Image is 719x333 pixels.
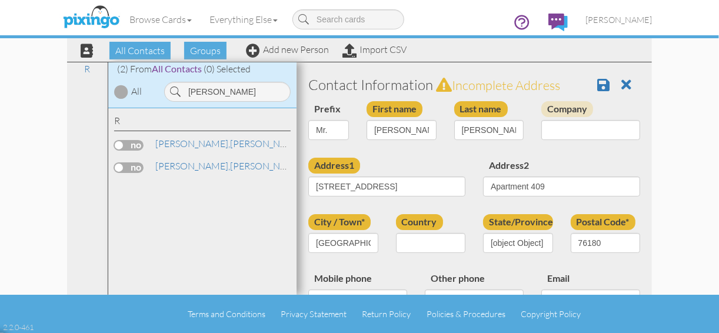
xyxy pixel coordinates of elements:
[60,3,122,32] img: pixingo logo
[541,101,593,117] label: Company
[308,101,347,117] label: Prefix
[571,214,635,230] label: Postal Code*
[577,5,661,35] a: [PERSON_NAME]
[396,214,443,230] label: Country
[152,63,202,74] span: All Contacts
[308,214,371,230] label: City / Town*
[342,44,407,55] a: Import CSV
[154,136,410,151] a: [PERSON_NAME]
[483,158,535,174] label: Address2
[308,271,378,287] label: Mobile phone
[425,271,491,287] label: Other phone
[308,77,640,92] h3: Contact Information
[201,5,287,34] a: Everything Else
[281,309,347,319] a: Privacy Statement
[541,271,575,287] label: Email
[155,160,230,172] span: [PERSON_NAME],
[483,214,553,230] label: State/Province
[3,322,34,332] div: 2.2.0-461
[548,14,568,31] img: comments.svg
[292,9,404,29] input: Search cards
[109,42,171,59] span: All Contacts
[204,63,251,75] span: (0) Selected
[427,309,505,319] a: Policies & Procedures
[188,309,265,319] a: Terms and Conditions
[521,309,581,319] a: Copyright Policy
[246,44,329,55] a: Add new Person
[362,309,411,319] a: Return Policy
[79,62,96,76] a: R
[131,85,142,98] div: All
[154,159,304,173] a: [PERSON_NAME]
[452,77,560,93] span: Incomplete address
[121,5,201,34] a: Browse Cards
[108,62,297,76] div: (2) From
[454,101,508,117] label: Last name
[308,158,360,174] label: Address1
[367,101,422,117] label: First name
[184,42,227,59] span: Groups
[585,15,652,25] span: [PERSON_NAME]
[114,114,291,131] div: R
[155,138,230,149] span: [PERSON_NAME],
